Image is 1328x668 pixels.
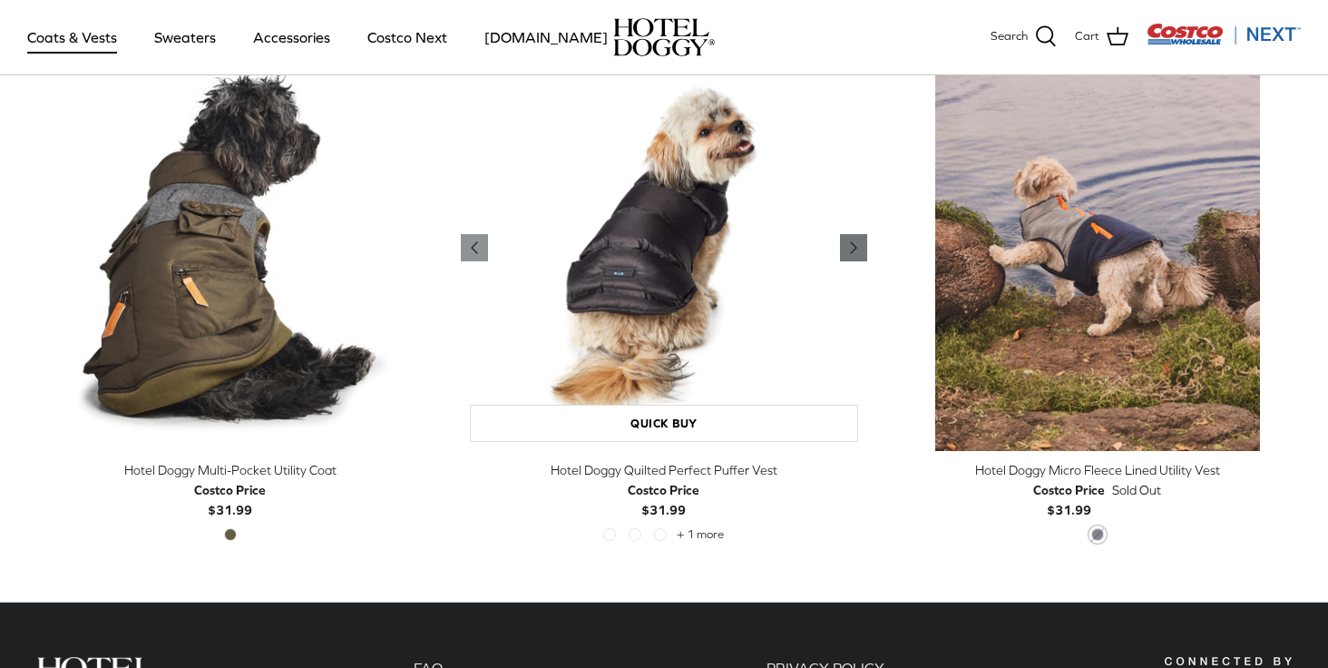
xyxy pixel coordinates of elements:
a: Hotel Doggy Multi-Pocket Utility Coat [27,44,434,451]
b: $31.99 [194,480,266,517]
img: hoteldoggycom [613,18,715,56]
b: $31.99 [1033,480,1105,517]
div: Hotel Doggy Micro Fleece Lined Utility Vest [894,460,1301,480]
a: hoteldoggy.com hoteldoggycom [613,18,715,56]
div: Costco Price [628,480,699,500]
a: Hotel Doggy Micro Fleece Lined Utility Vest Costco Price$31.99 Sold Out [894,460,1301,521]
b: $31.99 [628,480,699,517]
a: Hotel Doggy Quilted Perfect Puffer Vest [461,44,867,451]
a: Quick buy [470,405,858,442]
a: Accessories [237,6,347,68]
a: Coats & Vests [11,6,133,68]
img: Costco Next [1147,23,1301,45]
a: Visit Costco Next [1147,34,1301,48]
a: Search [991,25,1057,49]
a: [DOMAIN_NAME] [468,6,624,68]
a: Hotel Doggy Multi-Pocket Utility Coat Costco Price$31.99 [27,460,434,521]
a: Previous [461,234,488,261]
span: Sold Out [1112,480,1161,500]
div: Costco Price [1033,480,1105,500]
a: Cart [1075,25,1128,49]
a: Sweaters [138,6,232,68]
div: Hotel Doggy Multi-Pocket Utility Coat [27,460,434,480]
span: Cart [1075,27,1099,46]
span: Search [991,27,1028,46]
div: Costco Price [194,480,266,500]
span: + 1 more [677,528,724,541]
div: Hotel Doggy Quilted Perfect Puffer Vest [461,460,867,480]
a: Hotel Doggy Quilted Perfect Puffer Vest Costco Price$31.99 [461,460,867,521]
a: Previous [840,234,867,261]
a: Costco Next [351,6,464,68]
a: Hotel Doggy Micro Fleece Lined Utility Vest [894,44,1301,451]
